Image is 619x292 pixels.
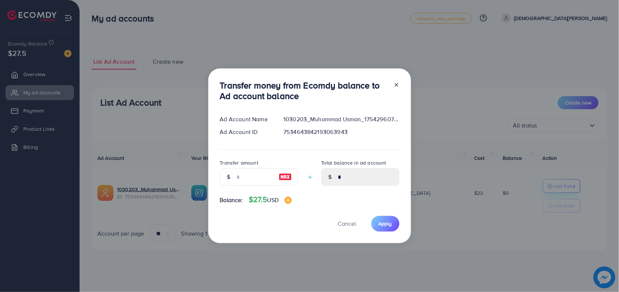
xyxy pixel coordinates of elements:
button: Cancel [329,216,365,232]
h4: $27.5 [249,195,292,204]
img: image [285,197,292,204]
span: USD [267,196,279,204]
div: 7534643842193063943 [278,128,405,136]
button: Apply [371,216,399,232]
span: Balance: [220,196,243,204]
label: Total balance in ad account [321,159,386,166]
span: Apply [379,220,392,227]
span: Cancel [338,220,356,228]
div: 1030203_Muhammad Usman_1754296073204 [278,115,405,123]
div: Ad Account Name [214,115,278,123]
label: Transfer amount [220,159,258,166]
div: Ad Account ID [214,128,278,136]
h3: Transfer money from Ecomdy balance to Ad account balance [220,80,388,101]
img: image [279,173,292,181]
